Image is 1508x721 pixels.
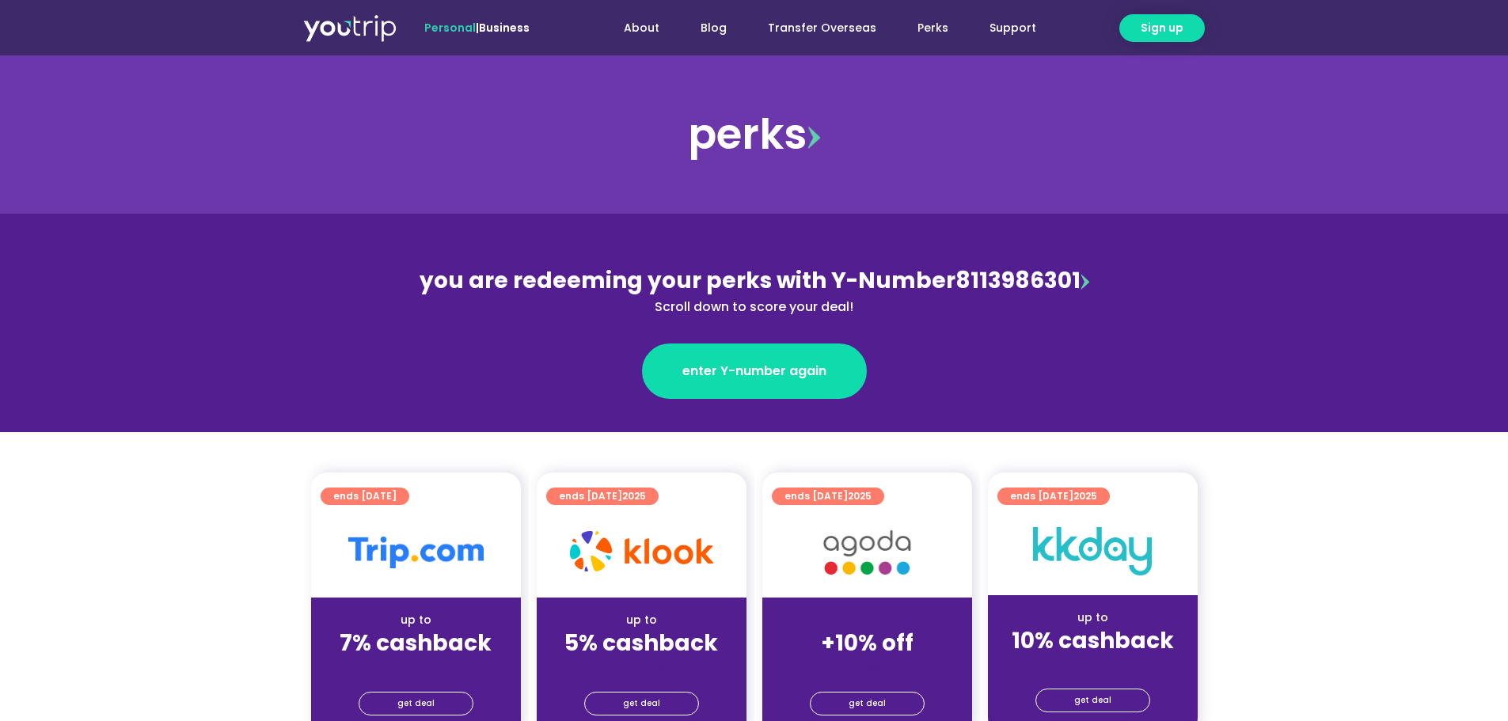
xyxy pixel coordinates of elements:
span: ends [DATE] [559,488,646,505]
a: get deal [1035,689,1150,712]
div: up to [549,612,734,628]
span: ends [DATE] [1010,488,1097,505]
a: get deal [359,692,473,715]
a: ends [DATE]2025 [546,488,659,505]
span: get deal [849,693,886,715]
a: ends [DATE]2025 [772,488,884,505]
span: 2025 [1073,489,1097,503]
div: Scroll down to score your deal! [411,298,1098,317]
span: Sign up [1141,20,1183,36]
strong: 5% cashback [564,628,718,658]
span: get deal [397,693,435,715]
div: 8113986301 [411,264,1098,317]
div: (for stays only) [1001,655,1185,672]
strong: 7% cashback [340,628,492,658]
div: up to [324,612,508,628]
a: Transfer Overseas [747,13,897,43]
span: Personal [424,20,476,36]
a: ends [DATE] [321,488,409,505]
a: Sign up [1119,14,1205,42]
a: Support [969,13,1057,43]
div: up to [1001,609,1185,626]
span: up to [853,612,882,628]
a: About [603,13,680,43]
span: 2025 [848,489,872,503]
a: Blog [680,13,747,43]
span: you are redeeming your perks with Y-Number [420,265,955,296]
span: get deal [623,693,660,715]
span: get deal [1074,689,1111,712]
a: Perks [897,13,969,43]
span: | [424,20,530,36]
strong: 10% cashback [1012,625,1174,656]
div: (for stays only) [775,658,959,674]
span: enter Y-number again [682,362,826,381]
nav: Menu [572,13,1057,43]
div: (for stays only) [549,658,734,674]
strong: +10% off [821,628,914,658]
a: get deal [810,692,925,715]
span: ends [DATE] [784,488,872,505]
a: enter Y-number again [642,343,867,399]
div: (for stays only) [324,658,508,674]
span: ends [DATE] [333,488,397,505]
a: ends [DATE]2025 [997,488,1110,505]
a: Business [479,20,530,36]
span: 2025 [622,489,646,503]
a: get deal [584,692,699,715]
